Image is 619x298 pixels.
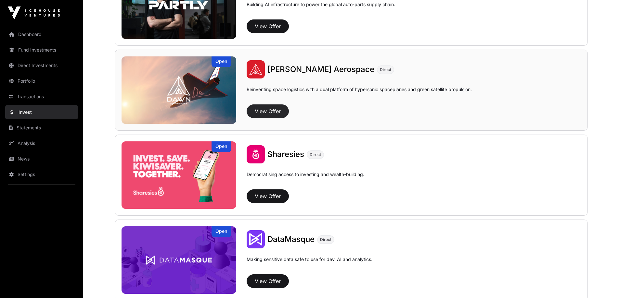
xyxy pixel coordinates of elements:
a: Settings [5,167,78,182]
p: Reinventing space logistics with a dual platform of hypersonic spaceplanes and green satellite pr... [247,86,472,102]
span: Direct [310,152,321,157]
a: DataMasqueOpen [122,226,237,294]
a: Transactions [5,89,78,104]
a: SharesiesOpen [122,141,237,209]
img: Dawn Aerospace [122,56,237,124]
a: Fund Investments [5,43,78,57]
a: [PERSON_NAME] Aerospace [267,64,374,75]
p: Building AI infrastructure to power the global auto-parts supply chain. [247,1,395,17]
img: Dawn Aerospace [247,60,265,78]
button: View Offer [247,189,289,203]
div: Open [212,141,231,152]
a: Dashboard [5,27,78,42]
a: Portfolio [5,74,78,88]
img: Icehouse Ventures Logo [8,6,60,19]
img: DataMasque [247,230,265,248]
span: [PERSON_NAME] Aerospace [267,65,374,74]
img: Sharesies [122,141,237,209]
a: DataMasque [267,234,315,244]
div: Open [212,226,231,237]
a: Dawn AerospaceOpen [122,56,237,124]
a: Invest [5,105,78,119]
a: Sharesies [267,149,304,160]
button: View Offer [247,19,289,33]
button: View Offer [247,104,289,118]
a: Analysis [5,136,78,150]
a: News [5,152,78,166]
img: Sharesies [247,145,265,163]
span: Direct [380,67,391,72]
p: Democratising access to investing and wealth-building. [247,171,364,187]
p: Making sensitive data safe to use for dev, AI and analytics. [247,256,372,272]
button: View Offer [247,274,289,288]
img: DataMasque [122,226,237,294]
span: Sharesies [267,149,304,159]
a: Statements [5,121,78,135]
span: DataMasque [267,234,315,244]
iframe: Chat Widget [587,267,619,298]
span: Direct [320,237,331,242]
a: Direct Investments [5,58,78,73]
div: Open [212,56,231,67]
